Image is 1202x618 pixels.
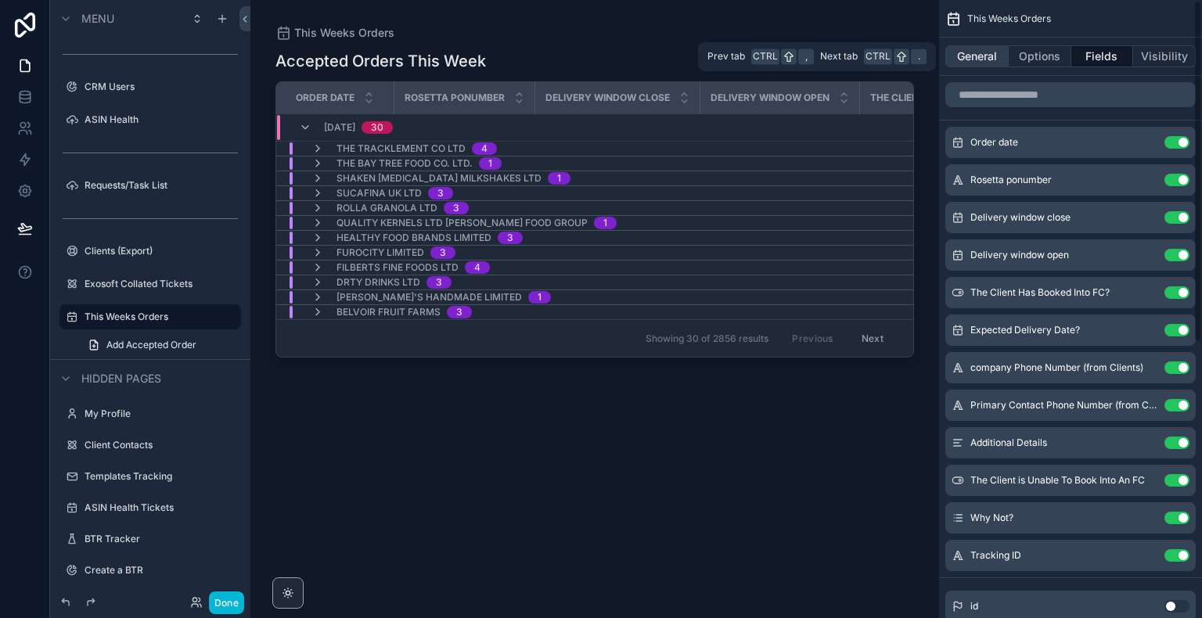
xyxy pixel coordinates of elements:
label: BTR Tracker [85,533,238,545]
div: 3 [436,276,442,289]
span: Why Not? [970,512,1013,524]
span: Rosetta ponumber [405,92,505,104]
label: ASIN Health Tickets [85,501,238,514]
label: Client Contacts [85,439,238,451]
div: 3 [453,202,459,214]
span: The Tracklement Co Ltd [336,142,466,155]
span: Delivery window open [970,249,1069,261]
a: Add Accepted Order [78,332,241,358]
span: The Bay Tree Food Co. Ltd. [336,157,473,170]
span: The Client Has Booked Into FC? [970,286,1110,299]
span: Delivery window open [711,92,830,104]
span: , [800,50,812,63]
span: Additional Details [970,437,1047,449]
span: Showing 30 of 2856 results [646,332,768,345]
label: Requests/Task List [85,179,238,192]
span: Filberts Fine Foods Ltd [336,261,459,274]
label: My Profile [85,408,238,420]
span: Healthy Food Brands Limited [336,232,491,244]
label: Create a BTR [85,564,238,577]
span: company Phone Number (from Clients) [970,361,1143,374]
span: Next tab [820,50,858,63]
span: Shaken [MEDICAL_DATA] Milkshakes LTD [336,172,542,185]
span: Quality Kernels Ltd [PERSON_NAME] Food Group [336,217,588,229]
span: This Weeks Orders [967,13,1051,25]
span: . [912,50,925,63]
button: Done [209,591,244,614]
div: 3 [507,232,513,244]
div: 30 [371,121,383,134]
div: 3 [456,306,462,318]
button: Next [851,326,894,350]
button: Fields [1071,45,1134,67]
button: Options [1009,45,1071,67]
span: Ctrl [864,49,892,64]
span: The Client is Unable To Book Into An FC [970,474,1145,487]
label: Templates Tracking [85,470,238,483]
span: [DATE] [324,121,355,134]
span: Furocity Limited [336,246,424,259]
span: Expected Delivery Date? [970,324,1080,336]
span: The Client Has Booked Into FC? [870,92,1035,104]
span: Tracking ID [970,549,1021,562]
button: General [945,45,1009,67]
span: Rolla Granola Ltd [336,202,437,214]
span: Order date [296,92,354,104]
span: Primary Contact Phone Number (from Clients) [970,399,1158,411]
span: [PERSON_NAME]'s Handmade Limited [336,291,522,304]
label: This Weeks Orders [85,311,232,323]
div: 4 [474,261,480,274]
span: Menu [81,11,114,27]
label: CRM Users [85,81,238,93]
div: 1 [538,291,542,304]
span: Ctrl [751,49,779,64]
span: Hidden pages [81,371,161,386]
div: 1 [557,172,561,185]
div: 3 [437,187,444,199]
span: DRTY Drinks Ltd [336,276,420,289]
label: Clients (Export) [85,245,238,257]
span: Prev tab [707,50,745,63]
div: 1 [488,157,492,170]
span: Add Accepted Order [106,339,196,351]
span: Delivery window close [970,211,1071,224]
div: 3 [440,246,446,259]
span: Belvoir Fruit Farms [336,306,441,318]
div: 1 [603,217,607,229]
label: ASIN Health [85,113,238,126]
div: 4 [481,142,488,155]
span: Rosetta ponumber [970,174,1052,186]
span: Delivery window close [545,92,670,104]
button: Visibility [1133,45,1196,67]
label: Exosoft Collated Tickets [85,278,238,290]
span: SUCAFINA UK LTD [336,187,422,199]
span: Order date [970,136,1018,149]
